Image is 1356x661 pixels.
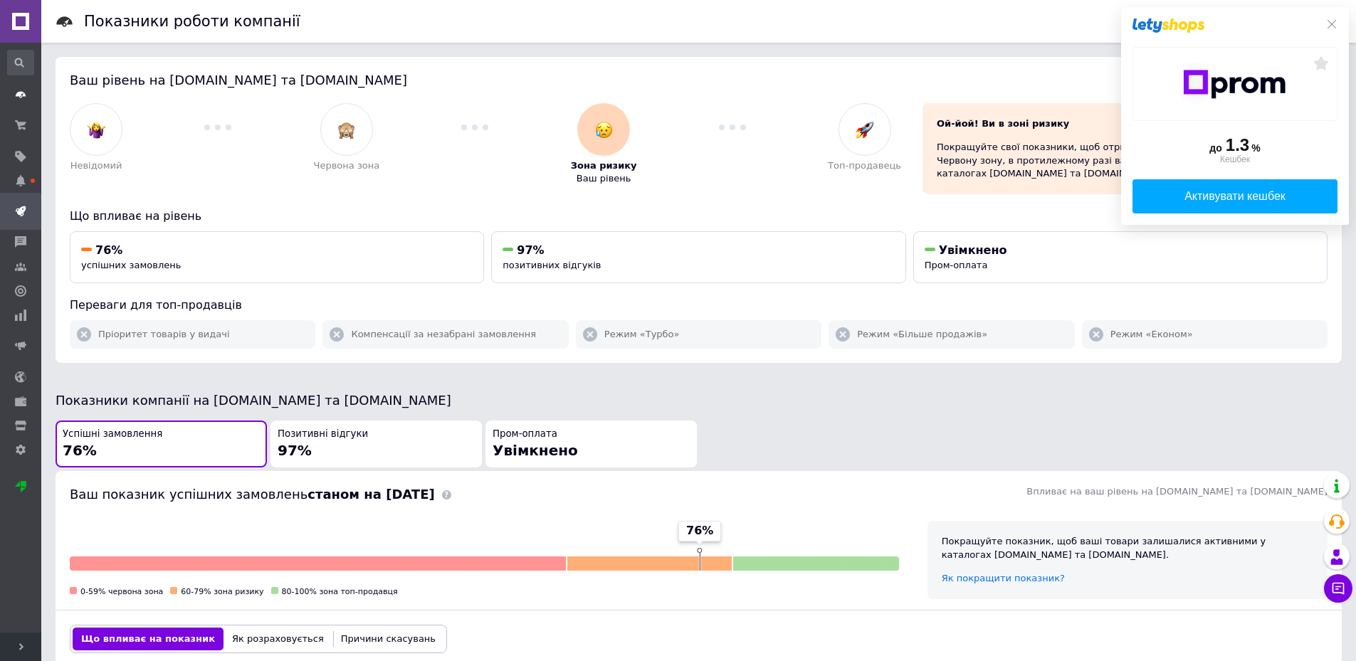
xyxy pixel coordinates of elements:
span: успішних замовлень [81,260,181,270]
span: 76% [63,442,97,459]
span: Режим «Більше продажів» [857,328,987,341]
span: Пріоритет товарів у видачі [98,328,230,341]
img: :rocket: [856,121,873,139]
span: Позитивні відгуки [278,428,368,441]
span: 97% [278,442,312,459]
a: Як покращити показник? [942,573,1065,583]
span: 60-79% зона ризику [181,587,263,596]
span: Переваги для топ-продавців [70,298,242,312]
span: Ой-йой! Ви в зоні ризику [937,118,1069,129]
img: :woman-shrugging: [88,121,105,139]
span: 0-59% червона зона [80,587,163,596]
span: 97% [517,243,544,257]
span: Пром-оплата [493,428,557,441]
button: Що впливає на показник [73,628,224,650]
div: Покращуйте свої показники, щоб отримувати переваги. Не опускайтеся в Червону зону, в протилежному... [937,141,1313,180]
span: Увімкнено [939,243,1007,257]
button: 97%позитивних відгуків [491,231,905,283]
span: 80-100% зона топ-продавця [282,587,398,596]
span: Що впливає на рівень [70,209,201,223]
button: Чат з покупцем [1324,574,1352,603]
div: Покращуйте показник, щоб ваші товари залишалися активними у каталогах [DOMAIN_NAME] та [DOMAIN_NA... [942,535,1313,561]
span: Успішні замовлення [63,428,162,441]
span: Зона ризику [571,159,637,172]
img: :see_no_evil: [337,121,355,139]
span: Червона зона [314,159,380,172]
button: Позитивні відгуки97% [270,421,482,468]
button: Пром-оплатаУвімкнено [485,421,697,468]
button: Як розраховується [224,628,332,650]
b: станом на [DATE] [308,487,434,502]
span: Ваш рівень на [DOMAIN_NAME] та [DOMAIN_NAME] [70,73,407,88]
button: 76%успішних замовлень [70,231,484,283]
span: Топ-продавець [828,159,901,172]
span: Режим «Турбо» [604,328,680,341]
span: Ваш рівень [577,172,631,185]
span: Ваш показник успішних замовлень [70,487,435,502]
span: позитивних відгуків [503,260,601,270]
img: :disappointed_relieved: [595,121,613,139]
button: Причини скасувань [332,628,444,650]
span: Невідомий [70,159,122,172]
span: Впливає на ваш рівень на [DOMAIN_NAME] та [DOMAIN_NAME] [1026,486,1328,497]
span: Пром-оплата [925,260,988,270]
span: 76% [95,243,122,257]
button: УвімкненоПром-оплата [913,231,1328,283]
span: Режим «Економ» [1110,328,1193,341]
span: Увімкнено [493,442,578,459]
span: Компенсації за незабрані замовлення [351,328,536,341]
h1: Показники роботи компанії [84,13,300,30]
button: Успішні замовлення76% [56,421,267,468]
span: 76% [686,523,713,539]
span: Показники компанії на [DOMAIN_NAME] та [DOMAIN_NAME] [56,393,451,408]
